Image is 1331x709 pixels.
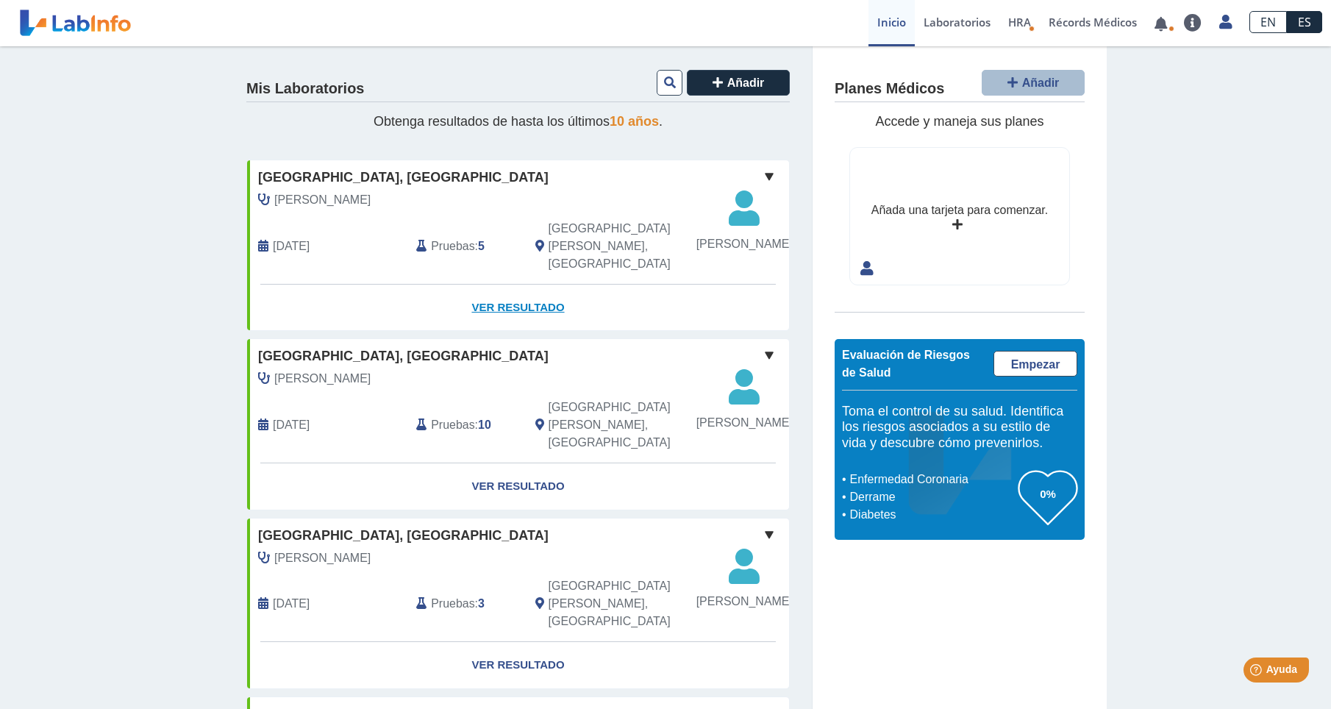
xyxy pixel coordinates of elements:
span: HRA [1008,15,1031,29]
button: Añadir [982,70,1085,96]
span: Evaluación de Riesgos de Salud [842,349,970,379]
a: Ver Resultado [247,642,789,688]
button: Añadir [687,70,790,96]
a: Ver Resultado [247,285,789,331]
span: Añadir [1022,76,1060,89]
span: [PERSON_NAME] [696,593,793,610]
span: Obtenga resultados de hasta los últimos . [374,114,663,129]
h5: Toma el control de su salud. Identifica los riesgos asociados a su estilo de vida y descubre cómo... [842,404,1077,452]
span: [GEOGRAPHIC_DATA], [GEOGRAPHIC_DATA] [258,526,549,546]
div: : [405,399,524,452]
li: Diabetes [846,506,1018,524]
span: 2025-04-14 [273,416,310,434]
span: Accede y maneja sus planes [875,114,1043,129]
span: Pruebas [431,595,474,613]
span: [PERSON_NAME] [696,235,793,253]
b: 5 [478,240,485,252]
span: [GEOGRAPHIC_DATA], [GEOGRAPHIC_DATA] [258,346,549,366]
span: 10 años [610,114,659,129]
div: : [405,577,524,630]
b: 10 [478,418,491,431]
h4: Planes Médicos [835,80,944,98]
li: Derrame [846,488,1018,506]
span: San Juan, PR [549,220,711,273]
a: ES [1287,11,1322,33]
b: 3 [478,597,485,610]
span: Irizarry, Marisol [274,549,371,567]
span: [GEOGRAPHIC_DATA], [GEOGRAPHIC_DATA] [258,168,549,188]
div: Añada una tarjeta para comenzar. [871,202,1048,219]
span: Pruebas [431,238,474,255]
h4: Mis Laboratorios [246,80,364,98]
a: Empezar [993,351,1077,377]
a: Ver Resultado [247,463,789,510]
span: 2025-09-25 [273,238,310,255]
span: 2024-08-21 [273,595,310,613]
div: : [405,220,524,273]
li: Enfermedad Coronaria [846,471,1018,488]
span: Pruebas [431,416,474,434]
span: Ramirez, Ingrid [274,191,371,209]
span: Sanabria, Jose [274,370,371,388]
span: San Juan, PR [549,399,711,452]
span: Empezar [1011,358,1060,371]
a: EN [1249,11,1287,33]
span: Añadir [727,76,765,89]
span: San Juan, PR [549,577,711,630]
iframe: Help widget launcher [1200,652,1315,693]
h3: 0% [1018,485,1077,503]
span: [PERSON_NAME] [696,414,793,432]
